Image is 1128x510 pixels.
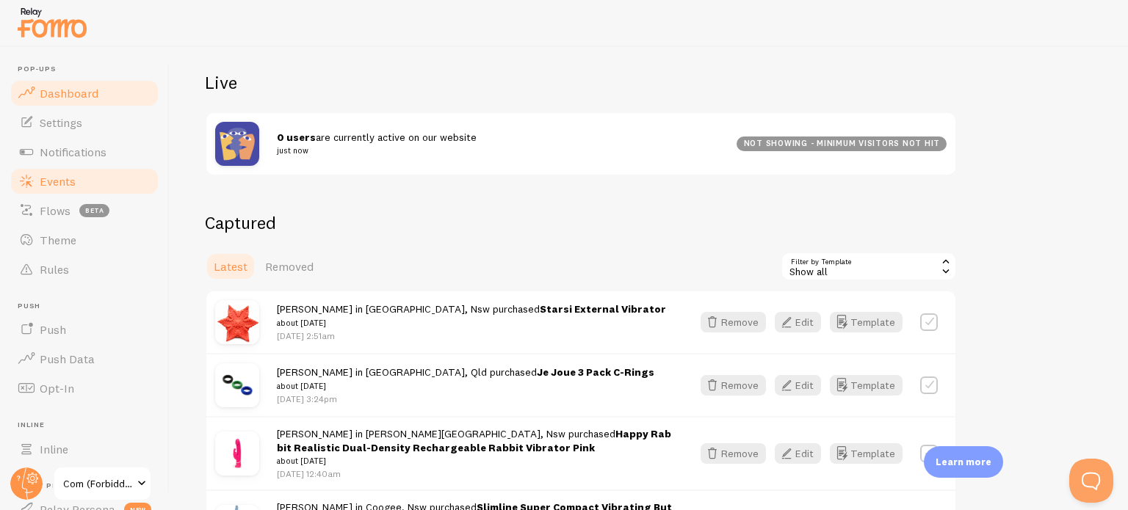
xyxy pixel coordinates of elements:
span: [PERSON_NAME] in [PERSON_NAME][GEOGRAPHIC_DATA], Nsw purchased [277,427,674,468]
small: about [DATE] [277,316,666,329]
img: fomo-relay-logo-orange.svg [15,4,89,41]
span: Flows [40,203,70,218]
span: [PERSON_NAME] in [GEOGRAPHIC_DATA], Qld purchased [277,365,654,393]
img: je-joue-c-rings.jpg [215,363,259,407]
p: Learn more [936,455,991,469]
span: Push Data [40,351,95,366]
span: Dashboard [40,86,98,101]
a: Happy Rabbit Realistic Dual-Density Rechargeable Rabbit Vibrator Pink [277,427,671,454]
span: Inline [40,442,68,456]
span: Notifications [40,145,106,159]
a: Push [9,315,160,344]
span: Opt-In [40,381,74,396]
button: Remove [701,312,766,332]
span: Settings [40,115,82,130]
span: Theme [40,233,76,247]
span: Rules [40,262,69,277]
a: Latest [205,252,256,281]
p: [DATE] 12:40am [277,467,674,480]
button: Edit [775,443,821,464]
span: Pop-ups [18,65,160,74]
a: Push Data [9,344,160,374]
span: Latest [214,259,247,274]
a: Edit [775,375,830,396]
span: Removed [265,259,314,274]
a: Edit [775,443,830,464]
span: Events [40,174,76,189]
p: [DATE] 2:51am [277,329,666,342]
a: Edit [775,312,830,332]
span: Inline [18,420,160,430]
a: Dashboard [9,79,160,108]
p: [DATE] 3:24pm [277,393,654,405]
span: [PERSON_NAME] in [GEOGRAPHIC_DATA], Nsw purchased [277,302,666,329]
strong: 0 users [277,131,316,144]
span: Push [40,322,66,337]
a: Removed [256,252,322,281]
iframe: Help Scout Beacon - Open [1069,459,1113,503]
button: Edit [775,375,821,396]
small: just now [277,144,719,157]
img: starsi.jpg [215,300,259,344]
h2: Captured [205,211,957,234]
a: Notifications [9,137,160,167]
a: Starsi External Vibrator [540,302,666,316]
small: about [DATE] [277,379,654,393]
button: Template [830,443,903,464]
button: Template [830,375,903,396]
a: Flows beta [9,196,160,225]
a: Opt-In [9,374,160,403]
button: Remove [701,443,766,464]
span: are currently active on our website [277,131,719,158]
img: happy-rabbit-pink.jpg [215,431,259,476]
a: Inline [9,434,160,464]
small: about [DATE] [277,454,674,467]
a: Com (Forbiddenfruit) [53,466,152,501]
button: Template [830,312,903,332]
a: Events [9,167,160,196]
button: Remove [701,375,766,396]
div: Show all [781,252,957,281]
img: pageviews.png [215,122,259,166]
h2: Live [205,71,957,94]
span: beta [79,204,109,217]
span: Com (Forbiddenfruit) [63,475,133,492]
button: Edit [775,312,821,332]
div: not showing - minimum visitors not hit [737,136,947,151]
a: Settings [9,108,160,137]
a: Je Joue 3 Pack C-Rings [537,365,654,379]
a: Rules [9,255,160,284]
div: Learn more [924,446,1003,478]
a: Theme [9,225,160,255]
span: Push [18,302,160,311]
